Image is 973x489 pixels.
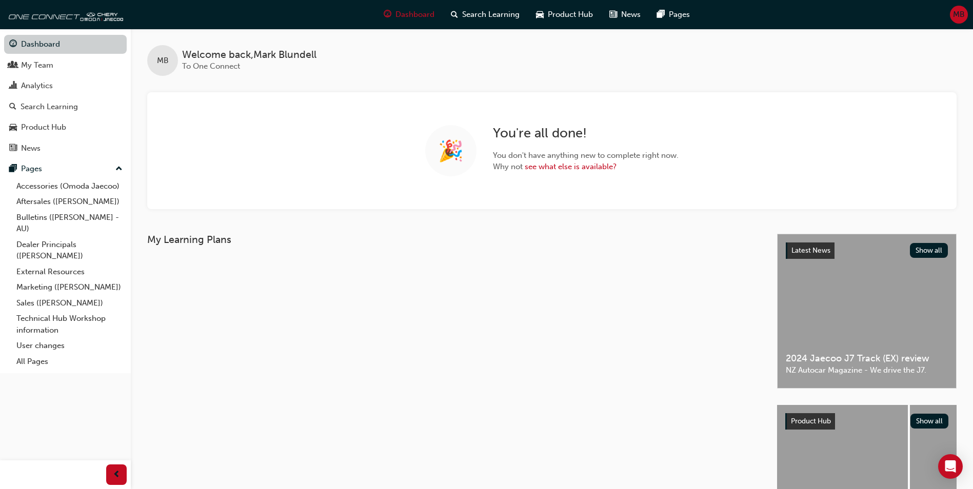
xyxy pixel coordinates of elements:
span: 2024 Jaecoo J7 Track (EX) review [786,353,948,364]
span: Product Hub [791,417,831,425]
a: All Pages [12,354,127,370]
span: chart-icon [9,81,17,91]
a: car-iconProduct Hub [528,4,601,25]
span: search-icon [9,103,16,112]
span: pages-icon [9,165,17,174]
div: My Team [21,59,53,71]
a: Technical Hub Workshop information [12,311,127,338]
button: Show all [910,414,949,429]
a: Product HubShow all [785,413,948,430]
a: Product Hub [4,118,127,137]
a: News [4,139,127,158]
span: MB [157,55,169,67]
a: pages-iconPages [649,4,698,25]
img: oneconnect [5,4,123,25]
span: pages-icon [657,8,665,21]
span: car-icon [9,123,17,132]
span: Product Hub [548,9,593,21]
div: News [21,142,41,154]
h3: My Learning Plans [147,234,761,246]
button: Show all [910,243,948,258]
a: User changes [12,338,127,354]
button: MB [950,6,968,24]
span: Dashboard [395,9,434,21]
span: Latest News [791,246,830,255]
span: up-icon [115,162,123,176]
a: Dashboard [4,35,127,54]
a: guage-iconDashboard [375,4,443,25]
span: search-icon [451,8,458,21]
span: 🎉 [438,145,464,157]
a: External Resources [12,264,127,280]
div: Analytics [21,80,53,92]
span: MB [953,9,965,21]
a: Dealer Principals ([PERSON_NAME]) [12,237,127,264]
span: news-icon [609,8,617,21]
a: Aftersales ([PERSON_NAME]) [12,194,127,210]
a: Sales ([PERSON_NAME]) [12,295,127,311]
span: people-icon [9,61,17,70]
span: To One Connect [182,62,240,71]
a: Analytics [4,76,127,95]
a: Accessories (Omoda Jaecoo) [12,178,127,194]
a: Marketing ([PERSON_NAME]) [12,279,127,295]
a: Latest NewsShow all2024 Jaecoo J7 Track (EX) reviewNZ Autocar Magazine - We drive the J7. [777,234,957,389]
div: Product Hub [21,121,66,133]
span: guage-icon [384,8,391,21]
a: Search Learning [4,97,127,116]
div: Open Intercom Messenger [938,454,963,479]
a: search-iconSearch Learning [443,4,528,25]
span: Welcome back , Mark Blundell [182,49,316,61]
span: Search Learning [462,9,520,21]
span: News [621,9,641,21]
span: guage-icon [9,40,17,49]
button: Pages [4,159,127,178]
span: Why not [493,161,679,173]
h2: You're all done! [493,125,679,141]
button: DashboardMy TeamAnalyticsSearch LearningProduct HubNews [4,33,127,159]
a: see what else is available? [525,162,617,171]
div: Search Learning [21,101,78,113]
span: Pages [669,9,690,21]
a: Latest NewsShow all [786,242,948,259]
a: Bulletins ([PERSON_NAME] - AU) [12,210,127,237]
span: NZ Autocar Magazine - We drive the J7. [786,364,948,376]
span: news-icon [9,144,17,153]
a: news-iconNews [601,4,649,25]
div: Pages [21,163,42,175]
span: car-icon [536,8,544,21]
span: prev-icon [113,468,121,481]
span: You don't have anything new to complete right now. [493,150,679,161]
a: My Team [4,56,127,75]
